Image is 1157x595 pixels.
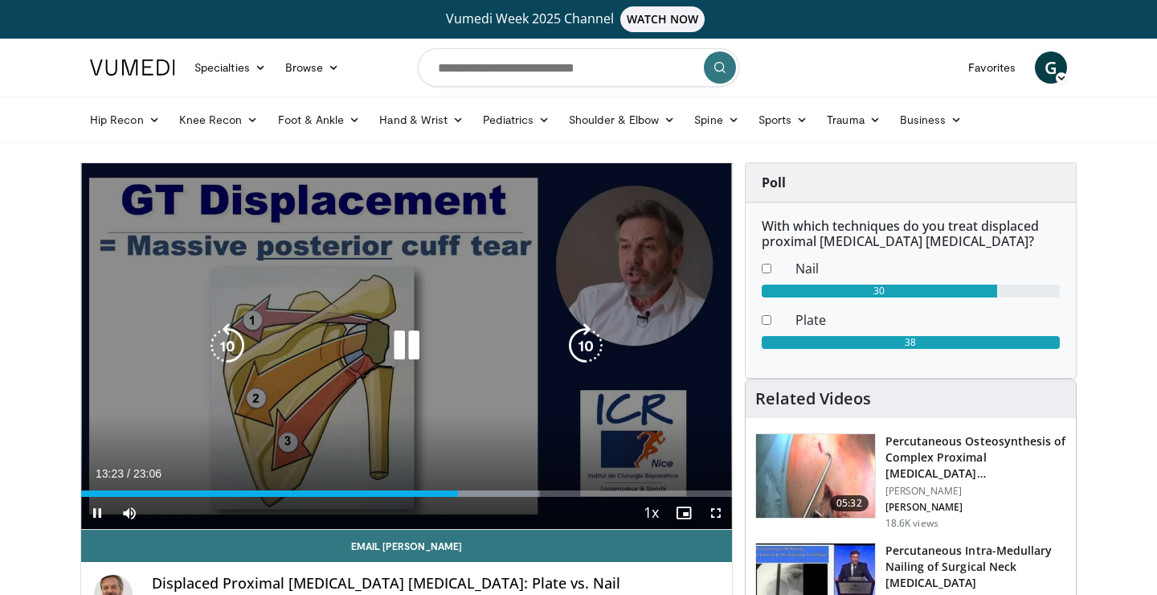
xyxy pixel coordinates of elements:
img: eWNh-8akTAF2kj8X4xMDoxOmdtO40mAx_7.150x105_q85_crop-smart_upscale.jpg [756,434,875,518]
span: 05:32 [830,495,869,511]
a: Sports [749,104,818,136]
a: Vumedi Week 2025 ChannelWATCH NOW [92,6,1065,32]
img: VuMedi Logo [90,59,175,76]
p: [PERSON_NAME] [885,485,1066,498]
a: Knee Recon [170,104,268,136]
strong: Poll [762,174,786,191]
span: 23:06 [133,467,161,480]
dd: Nail [783,259,1072,278]
div: 30 [762,285,997,297]
h4: Related Videos [755,389,871,408]
dd: Plate [783,310,1072,330]
button: Mute [113,497,145,529]
span: WATCH NOW [620,6,705,32]
a: Spine [685,104,748,136]
a: Trauma [817,104,890,136]
p: 18.6K views [885,517,938,530]
a: Pediatrics [473,104,559,136]
div: Progress Bar [81,490,732,497]
a: Favorites [959,51,1025,84]
a: Browse [276,51,350,84]
input: Search topics, interventions [418,48,739,87]
video-js: Video Player [81,163,732,530]
a: Shoulder & Elbow [559,104,685,136]
a: G [1035,51,1067,84]
a: 05:32 Percutaneous Osteosynthesis of Complex Proximal [MEDICAL_DATA] [MEDICAL_DATA] (H… [PERSON_N... [755,433,1066,530]
a: Hip Recon [80,104,170,136]
div: 38 [762,336,1060,349]
h6: With which techniques do you treat displaced proximal [MEDICAL_DATA] [MEDICAL_DATA]? [762,219,1060,249]
button: Playback Rate [636,497,668,529]
h3: Percutaneous Osteosynthesis of Complex Proximal [MEDICAL_DATA] [MEDICAL_DATA] (H… [885,433,1066,482]
span: 13:23 [96,467,124,480]
button: Enable picture-in-picture mode [668,497,700,529]
span: / [127,467,130,480]
p: [PERSON_NAME] [885,501,1066,514]
h4: Displaced Proximal [MEDICAL_DATA] [MEDICAL_DATA]: Plate vs. Nail [152,575,719,593]
a: Business [890,104,972,136]
h3: Percutaneous Intra-Medullary Nailing of Surgical Neck [MEDICAL_DATA] [885,543,1066,591]
button: Fullscreen [700,497,732,529]
a: Foot & Ankle [268,104,370,136]
button: Pause [81,497,113,529]
a: Hand & Wrist [370,104,473,136]
a: Specialties [185,51,276,84]
a: Email [PERSON_NAME] [81,530,732,562]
